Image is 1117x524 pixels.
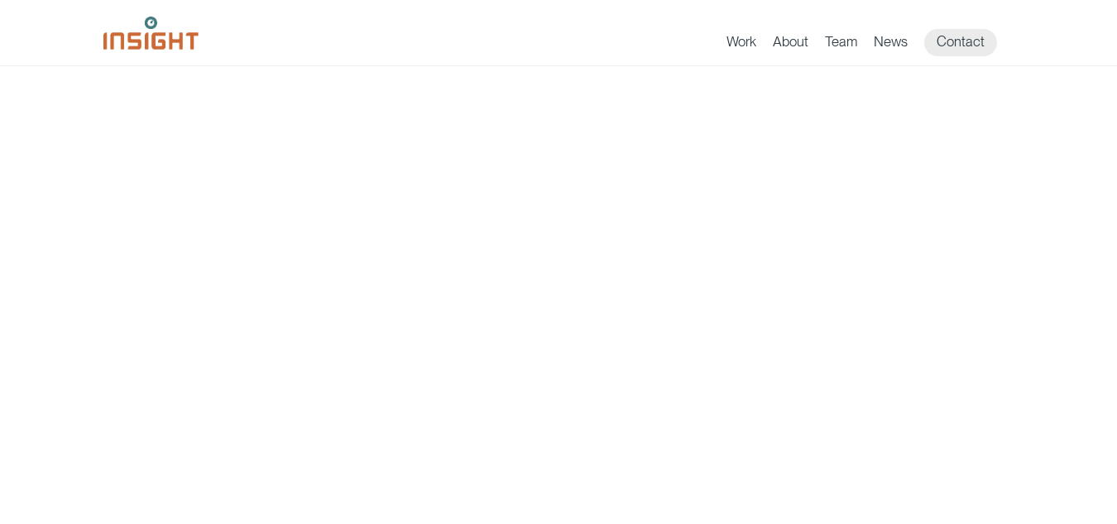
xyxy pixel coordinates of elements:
nav: primary navigation menu [726,29,1014,56]
a: Work [726,33,756,56]
a: Contact [924,29,997,56]
img: Insight Marketing Design [103,17,199,50]
a: News [874,33,908,56]
a: Team [825,33,857,56]
a: About [773,33,808,56]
